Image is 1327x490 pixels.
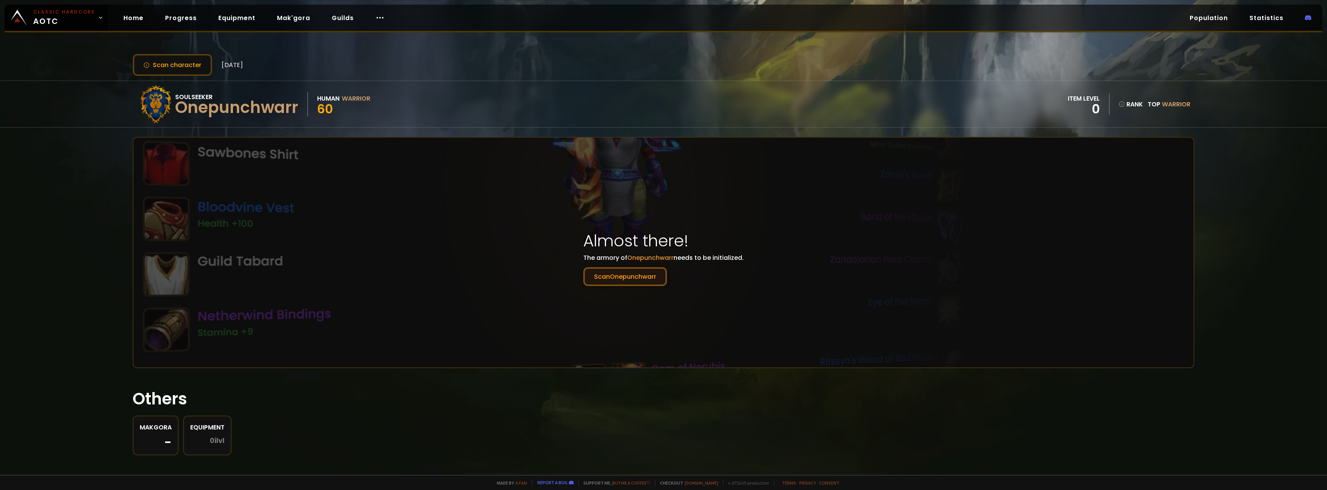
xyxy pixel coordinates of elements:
a: Guilds [326,10,360,26]
div: item level [1068,94,1100,103]
p: The armory of needs to be initialized. [583,253,744,286]
a: Progress [159,10,203,26]
span: Support me, [578,480,650,486]
div: Warrior [342,94,370,103]
a: Equipment [212,10,262,26]
div: rank [1119,99,1143,109]
a: Classic HardcoreAOTC [5,5,108,31]
span: Made by [492,480,527,486]
button: ScanOnepunchwarr [583,267,667,286]
div: Human [317,94,339,103]
a: [DOMAIN_NAME] [685,480,718,486]
small: Classic Hardcore [33,8,95,15]
div: Top [1148,99,1190,109]
span: 60 [317,100,333,118]
a: Equipment0ilvl [183,416,231,455]
div: Onepunchwarr [175,102,298,113]
span: v. d752d5 - production [723,480,769,486]
span: 0 ilvl [210,437,225,445]
a: Privacy [799,480,816,486]
span: AOTC [33,8,95,27]
button: Scan character [133,54,212,76]
a: Mak'gora [271,10,316,26]
a: Statistics [1243,10,1290,26]
span: Checkout [655,480,718,486]
span: [DATE] [221,60,243,70]
div: 0 [1068,103,1100,115]
a: Makgora- [133,416,179,455]
div: Makgora [140,423,172,432]
div: - [140,437,172,448]
span: Onepunchwarr [627,253,674,262]
h1: Others [133,387,1194,411]
a: Buy me a coffee [612,480,650,486]
a: a fan [515,480,527,486]
a: Consent [819,480,839,486]
a: Home [117,10,150,26]
h1: Almost there! [583,229,744,253]
span: Warrior [1162,100,1190,109]
div: Soulseeker [175,92,298,102]
a: Report a bug [537,480,567,485]
a: Terms [782,480,796,486]
a: Population [1183,10,1234,26]
div: Equipment [190,423,225,432]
